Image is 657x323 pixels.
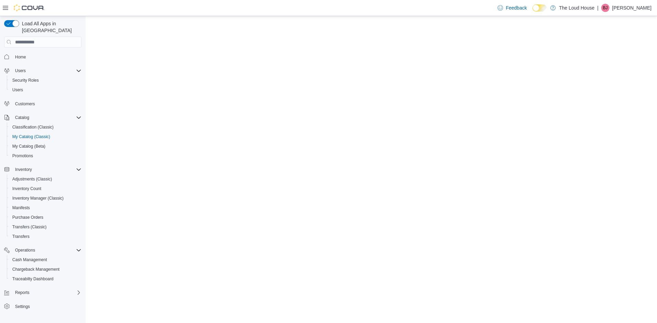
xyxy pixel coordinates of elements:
[12,100,38,108] a: Customers
[1,165,84,174] button: Inventory
[10,275,81,283] span: Traceabilty Dashboard
[12,205,30,211] span: Manifests
[10,152,36,160] a: Promotions
[12,302,33,311] a: Settings
[10,232,81,241] span: Transfers
[10,256,50,264] a: Cash Management
[15,54,26,60] span: Home
[10,265,62,273] a: Chargeback Management
[7,122,84,132] button: Classification (Classic)
[10,265,81,273] span: Chargeback Management
[12,153,33,159] span: Promotions
[7,193,84,203] button: Inventory Manager (Classic)
[12,288,32,297] button: Reports
[7,255,84,265] button: Cash Management
[12,176,52,182] span: Adjustments (Classic)
[10,194,81,202] span: Inventory Manager (Classic)
[7,222,84,232] button: Transfers (Classic)
[12,288,81,297] span: Reports
[506,4,527,11] span: Feedback
[12,267,60,272] span: Chargeback Management
[495,1,529,15] a: Feedback
[12,134,50,139] span: My Catalog (Classic)
[10,175,55,183] a: Adjustments (Classic)
[597,4,598,12] p: |
[10,133,53,141] a: My Catalog (Classic)
[10,223,49,231] a: Transfers (Classic)
[10,123,81,131] span: Classification (Classic)
[10,204,33,212] a: Manifests
[12,124,54,130] span: Classification (Classic)
[1,288,84,297] button: Reports
[10,86,26,94] a: Users
[10,76,41,84] a: Security Roles
[10,213,46,221] a: Purchase Orders
[559,4,595,12] p: The Loud House
[12,196,64,201] span: Inventory Manager (Classic)
[12,113,32,122] button: Catalog
[10,86,81,94] span: Users
[10,213,81,221] span: Purchase Orders
[10,133,81,141] span: My Catalog (Classic)
[612,4,652,12] p: [PERSON_NAME]
[15,68,26,73] span: Users
[10,194,66,202] a: Inventory Manager (Classic)
[12,87,23,93] span: Users
[7,213,84,222] button: Purchase Orders
[15,101,35,107] span: Customers
[10,185,81,193] span: Inventory Count
[1,99,84,109] button: Customers
[12,113,81,122] span: Catalog
[10,275,56,283] a: Traceabilty Dashboard
[15,247,35,253] span: Operations
[12,99,81,108] span: Customers
[12,67,28,75] button: Users
[10,223,81,231] span: Transfers (Classic)
[10,204,81,212] span: Manifests
[1,245,84,255] button: Operations
[12,215,43,220] span: Purchase Orders
[7,151,84,161] button: Promotions
[15,167,32,172] span: Inventory
[532,4,547,12] input: Dark Mode
[7,265,84,274] button: Chargeback Management
[12,257,47,263] span: Cash Management
[15,290,29,295] span: Reports
[7,232,84,241] button: Transfers
[12,78,39,83] span: Security Roles
[12,186,41,191] span: Inventory Count
[12,165,35,174] button: Inventory
[10,123,56,131] a: Classification (Classic)
[10,152,81,160] span: Promotions
[19,20,81,34] span: Load All Apps in [GEOGRAPHIC_DATA]
[12,144,46,149] span: My Catalog (Beta)
[1,113,84,122] button: Catalog
[12,246,38,254] button: Operations
[12,224,47,230] span: Transfers (Classic)
[7,76,84,85] button: Security Roles
[12,276,53,282] span: Traceabilty Dashboard
[14,4,44,11] img: Cova
[1,301,84,311] button: Settings
[15,115,29,120] span: Catalog
[10,76,81,84] span: Security Roles
[10,256,81,264] span: Cash Management
[7,85,84,95] button: Users
[7,174,84,184] button: Adjustments (Classic)
[1,66,84,76] button: Users
[7,274,84,284] button: Traceabilty Dashboard
[12,165,81,174] span: Inventory
[7,184,84,193] button: Inventory Count
[1,52,84,62] button: Home
[12,302,81,311] span: Settings
[12,67,81,75] span: Users
[15,304,30,309] span: Settings
[12,246,81,254] span: Operations
[7,203,84,213] button: Manifests
[12,53,29,61] a: Home
[10,175,81,183] span: Adjustments (Classic)
[12,52,81,61] span: Home
[603,4,608,12] span: BJ
[10,185,44,193] a: Inventory Count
